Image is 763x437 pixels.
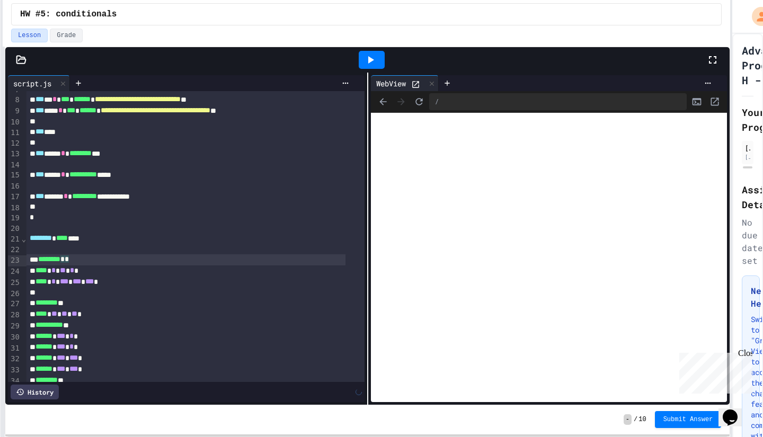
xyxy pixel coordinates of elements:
[371,78,411,89] div: WebView
[4,4,73,67] div: Chat with us now!Close
[8,170,21,181] div: 15
[8,245,21,255] div: 22
[8,266,21,278] div: 24
[663,415,713,424] span: Submit Answer
[8,289,21,299] div: 26
[8,365,21,376] div: 33
[11,29,48,42] button: Lesson
[745,153,750,161] div: [EMAIL_ADDRESS][DOMAIN_NAME]
[429,93,687,110] div: /
[742,182,753,212] h2: Assignment Details
[8,224,21,234] div: 20
[742,105,753,135] h2: Your Progress
[8,299,21,310] div: 27
[8,376,21,387] div: 34
[8,117,21,128] div: 10
[638,415,646,424] span: 10
[375,94,391,110] span: Back
[745,143,750,153] div: [PERSON_NAME]
[8,278,21,289] div: 25
[371,75,439,91] div: WebView
[8,106,21,117] div: 9
[634,415,637,424] span: /
[371,113,727,403] iframe: Web Preview
[393,94,409,110] span: Forward
[8,354,21,365] div: 32
[411,94,427,110] button: Refresh
[689,94,705,110] button: Console
[8,203,21,213] div: 18
[8,321,21,332] div: 29
[8,192,21,203] div: 17
[707,94,723,110] button: Open in new tab
[624,414,632,425] span: -
[8,138,21,149] div: 12
[8,181,21,192] div: 16
[8,234,21,245] div: 21
[8,78,57,89] div: script.js
[8,343,21,354] div: 31
[8,213,21,224] div: 19
[655,411,722,428] button: Submit Answer
[11,385,59,399] div: History
[8,310,21,321] div: 28
[21,235,26,243] span: Fold line
[8,332,21,343] div: 30
[8,149,21,160] div: 13
[50,29,83,42] button: Grade
[8,128,21,139] div: 11
[20,8,117,21] span: HW #5: conditionals
[8,75,70,91] div: script.js
[675,349,752,394] iframe: chat widget
[8,160,21,171] div: 14
[8,255,21,266] div: 23
[718,395,752,426] iframe: chat widget
[8,95,21,106] div: 8
[742,216,753,267] div: No due date set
